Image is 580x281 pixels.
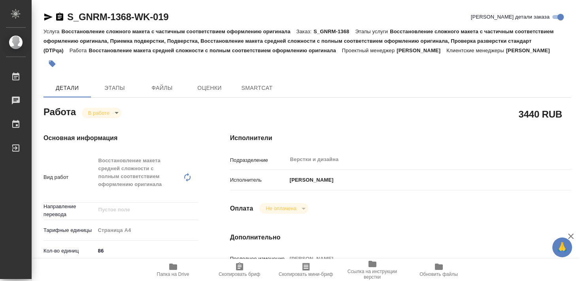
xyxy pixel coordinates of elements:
[86,110,112,116] button: В работе
[230,133,571,143] h4: Исполнители
[55,12,64,22] button: Скопировать ссылку
[519,107,562,121] h2: 3440 RUB
[143,83,181,93] span: Файлы
[552,237,572,257] button: 🙏
[506,47,556,53] p: [PERSON_NAME]
[230,233,571,242] h4: Дополнительно
[230,255,287,263] p: Последнее изменение
[344,269,401,280] span: Ссылка на инструкции верстки
[230,156,287,164] p: Подразделение
[339,259,406,281] button: Ссылка на инструкции верстки
[406,259,472,281] button: Обновить файлы
[191,83,229,93] span: Оценки
[82,108,121,118] div: В работе
[419,272,458,277] span: Обновить файлы
[43,203,95,218] p: Направление перевода
[230,176,287,184] p: Исполнитель
[67,11,168,22] a: S_GNRM-1368-WK-019
[219,272,260,277] span: Скопировать бриф
[471,13,550,21] span: [PERSON_NAME] детали заказа
[43,247,95,255] p: Кол-во единиц
[43,28,554,53] p: Восстановление сложного макета с частичным соответствием оформлению оригинала, Приемка подверстки...
[355,28,390,34] p: Этапы услуги
[43,226,95,234] p: Тарифные единицы
[287,176,334,184] p: [PERSON_NAME]
[140,259,206,281] button: Папка на Drive
[342,47,397,53] p: Проектный менеджер
[43,133,198,143] h4: Основная информация
[43,28,61,34] p: Услуга
[230,204,253,213] h4: Оплата
[98,205,180,215] input: Пустое поле
[279,272,333,277] span: Скопировать мини-бриф
[397,47,446,53] p: [PERSON_NAME]
[297,28,314,34] p: Заказ:
[89,47,342,53] p: Восстановление макета средней сложности с полным соответствием оформлению оригинала
[61,28,296,34] p: Восстановление сложного макета с частичным соответствием оформлению оригинала
[314,28,355,34] p: S_GNRM-1368
[70,47,89,53] p: Работа
[273,259,339,281] button: Скопировать мини-бриф
[263,205,299,212] button: Не оплачена
[259,203,308,214] div: В работе
[157,272,189,277] span: Папка на Drive
[206,259,273,281] button: Скопировать бриф
[43,173,95,181] p: Вид работ
[43,12,53,22] button: Скопировать ссылку для ЯМессенджера
[238,83,276,93] span: SmartCat
[43,55,61,72] button: Добавить тэг
[95,224,198,237] div: Страница А4
[48,83,86,93] span: Детали
[555,239,569,256] span: 🙏
[95,245,198,256] input: ✎ Введи что-нибудь
[446,47,506,53] p: Клиентские менеджеры
[96,83,134,93] span: Этапы
[287,253,543,264] input: Пустое поле
[43,104,76,118] h2: Работа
